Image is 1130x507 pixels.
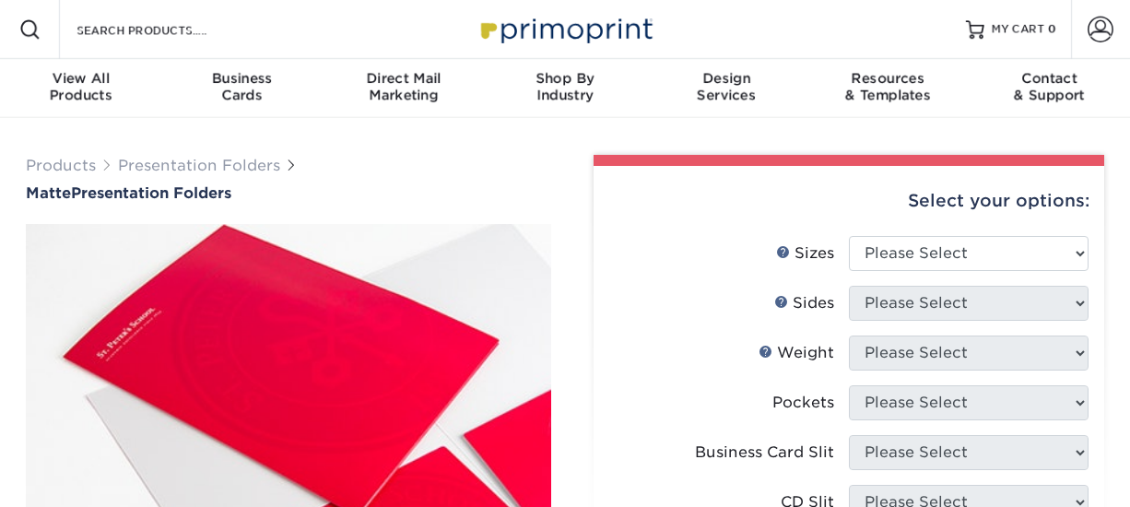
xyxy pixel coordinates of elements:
[484,70,645,103] div: Industry
[759,342,834,364] div: Weight
[323,59,484,118] a: Direct MailMarketing
[772,392,834,414] div: Pockets
[807,70,969,103] div: & Templates
[323,70,484,103] div: Marketing
[161,70,323,87] span: Business
[26,184,551,202] a: MattePresentation Folders
[26,157,96,174] a: Products
[5,451,157,501] iframe: Google Customer Reviews
[646,70,807,87] span: Design
[484,70,645,87] span: Shop By
[774,292,834,314] div: Sides
[161,59,323,118] a: BusinessCards
[807,59,969,118] a: Resources& Templates
[646,70,807,103] div: Services
[969,70,1130,87] span: Contact
[26,184,551,202] h1: Presentation Folders
[484,59,645,118] a: Shop ByIndustry
[969,59,1130,118] a: Contact& Support
[118,157,280,174] a: Presentation Folders
[161,70,323,103] div: Cards
[75,18,254,41] input: SEARCH PRODUCTS.....
[1048,23,1056,36] span: 0
[646,59,807,118] a: DesignServices
[776,242,834,265] div: Sizes
[695,442,834,464] div: Business Card Slit
[26,184,71,202] span: Matte
[992,22,1044,38] span: MY CART
[969,70,1130,103] div: & Support
[608,166,1089,236] div: Select your options:
[473,9,657,49] img: Primoprint
[323,70,484,87] span: Direct Mail
[807,70,969,87] span: Resources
